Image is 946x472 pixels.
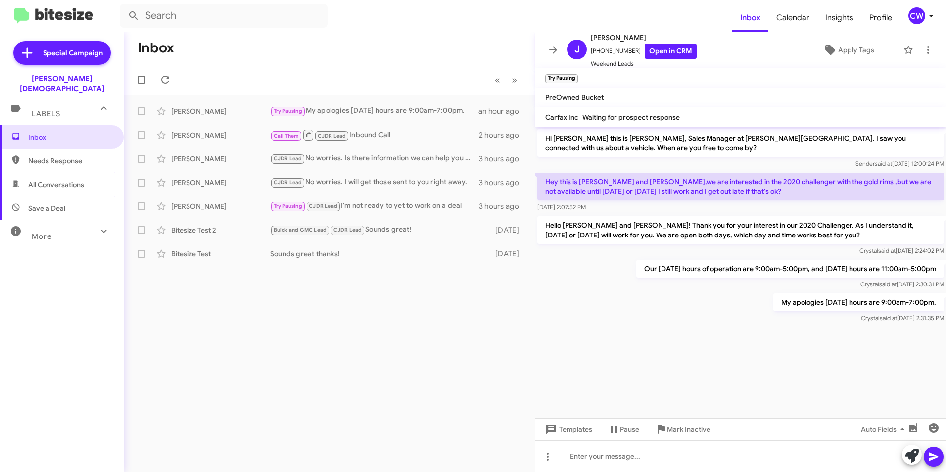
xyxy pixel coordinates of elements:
div: [PERSON_NAME] [171,130,270,140]
div: [DATE] [491,225,527,235]
span: CJDR Lead [274,155,302,162]
span: Inbox [28,132,112,142]
div: My apologies [DATE] hours are 9:00am-7:00pm. [270,105,478,117]
button: Pause [600,421,647,438]
div: Bitesize Test 2 [171,225,270,235]
div: Sounds great thanks! [270,249,491,259]
div: [PERSON_NAME] [171,154,270,164]
span: said at [880,314,897,322]
span: [PERSON_NAME] [591,32,697,44]
small: Try Pausing [545,74,578,83]
div: 3 hours ago [479,201,527,211]
span: All Conversations [28,180,84,189]
a: Profile [861,3,900,32]
span: Waiting for prospect response [582,113,680,122]
p: Our [DATE] hours of operation are 9:00am-5:00pm, and [DATE] hours are 11:00am-5:00pm [636,260,944,278]
span: Call Them [274,133,299,139]
div: 3 hours ago [479,178,527,188]
div: Sounds great! [270,224,491,236]
div: an hour ago [478,106,527,116]
div: No worries. I will get those sent to you right away. [270,177,479,188]
a: Special Campaign [13,41,111,65]
a: Inbox [732,3,768,32]
span: Auto Fields [861,421,908,438]
span: [DATE] 2:07:52 PM [537,203,586,211]
span: Carfax Inc [545,113,578,122]
div: CW [908,7,925,24]
button: Apply Tags [798,41,899,59]
span: Apply Tags [838,41,874,59]
span: Save a Deal [28,203,65,213]
button: CW [900,7,935,24]
span: Try Pausing [274,203,302,209]
span: J [574,42,580,57]
span: CJDR Lead [318,133,346,139]
span: Crystal [DATE] 2:30:31 PM [860,281,944,288]
button: Templates [535,421,600,438]
nav: Page navigation example [489,70,523,90]
div: 3 hours ago [479,154,527,164]
p: Hello [PERSON_NAME] and [PERSON_NAME]! Thank you for your interest in our 2020 Challenger. As I u... [537,216,944,244]
span: Crystal [DATE] 2:31:35 PM [861,314,944,322]
span: CJDR Lead [274,179,302,186]
div: [DATE] [491,249,527,259]
span: Buick and GMC Lead [274,227,327,233]
div: 2 hours ago [479,130,527,140]
div: Bitesize Test [171,249,270,259]
span: Try Pausing [274,108,302,114]
span: More [32,232,52,241]
span: » [512,74,517,86]
div: I'm not ready to yet to work on a deal [270,200,479,212]
span: said at [878,247,896,254]
h1: Inbox [138,40,174,56]
span: CJDR Lead [309,203,337,209]
span: [PHONE_NUMBER] [591,44,697,59]
span: Sender [DATE] 12:00:24 PM [855,160,944,167]
p: Hi [PERSON_NAME] this is [PERSON_NAME], Sales Manager at [PERSON_NAME][GEOGRAPHIC_DATA]. I saw yo... [537,129,944,157]
button: Mark Inactive [647,421,718,438]
span: Mark Inactive [667,421,710,438]
span: CJDR Lead [333,227,362,233]
span: Templates [543,421,592,438]
button: Next [506,70,523,90]
span: said at [879,281,897,288]
p: Hey this is [PERSON_NAME] and [PERSON_NAME],we are interested in the 2020 challenger with the gol... [537,173,944,200]
button: Auto Fields [853,421,916,438]
input: Search [120,4,328,28]
span: Weekend Leads [591,59,697,69]
span: Pause [620,421,639,438]
span: « [495,74,500,86]
p: My apologies [DATE] hours are 9:00am-7:00pm. [773,293,944,311]
a: Calendar [768,3,817,32]
div: [PERSON_NAME] [171,178,270,188]
span: PreOwned Bucket [545,93,604,102]
button: Previous [489,70,506,90]
span: Special Campaign [43,48,103,58]
span: Labels [32,109,60,118]
a: Open in CRM [645,44,697,59]
div: [PERSON_NAME] [171,201,270,211]
span: Needs Response [28,156,112,166]
span: Crystal [DATE] 2:24:02 PM [859,247,944,254]
a: Insights [817,3,861,32]
span: said at [875,160,892,167]
div: Inbound Call [270,129,479,141]
div: No worries. Is there information we can help you with? [270,153,479,164]
div: [PERSON_NAME] [171,106,270,116]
